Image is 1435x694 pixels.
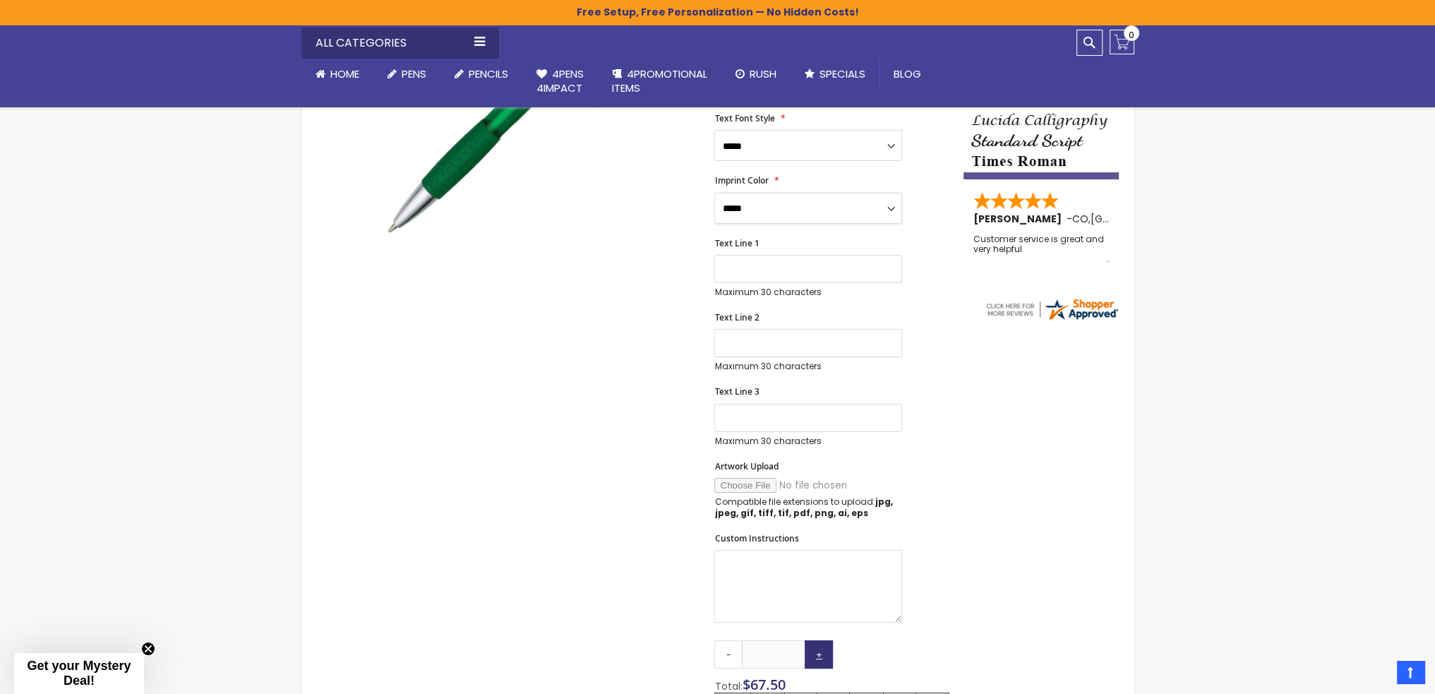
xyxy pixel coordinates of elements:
[894,66,921,81] span: Blog
[714,640,743,669] a: -
[714,679,742,693] span: Total:
[301,28,499,59] div: All Categories
[714,385,759,397] span: Text Line 3
[1397,661,1424,683] a: Top
[714,174,768,186] span: Imprint Color
[714,287,902,298] p: Maximum 30 characters
[750,675,785,694] span: 67.50
[984,313,1119,325] a: 4pens.com certificate URL
[301,59,373,90] a: Home
[791,59,879,90] a: Specials
[714,460,778,472] span: Artwork Upload
[1129,28,1134,42] span: 0
[402,66,426,81] span: Pens
[141,642,155,656] button: Close teaser
[14,653,144,694] div: Get your Mystery Deal!Close teaser
[1091,212,1194,226] span: [GEOGRAPHIC_DATA]
[536,66,584,95] span: 4Pens 4impact
[612,66,707,95] span: 4PROMOTIONAL ITEMS
[469,66,508,81] span: Pencils
[1072,212,1088,226] span: CO
[27,659,131,688] span: Get your Mystery Deal!
[598,59,721,104] a: 4PROMOTIONALITEMS
[819,66,865,81] span: Specials
[963,43,1119,179] img: font-personalization-examples
[714,237,759,249] span: Text Line 1
[522,59,598,104] a: 4Pens4impact
[973,234,1110,265] div: Customer service is great and very helpful
[330,66,359,81] span: Home
[973,212,1067,226] span: [PERSON_NAME]
[879,59,935,90] a: Blog
[805,640,833,669] a: +
[714,311,759,323] span: Text Line 2
[714,496,892,519] strong: jpg, jpeg, gif, tiff, tif, pdf, png, ai, eps
[714,532,798,544] span: Custom Instructions
[742,675,785,694] span: $
[714,361,902,372] p: Maximum 30 characters
[1110,30,1134,54] a: 0
[440,59,522,90] a: Pencils
[373,59,440,90] a: Pens
[721,59,791,90] a: Rush
[714,112,774,124] span: Text Font Style
[750,66,776,81] span: Rush
[714,436,902,447] p: Maximum 30 characters
[714,496,902,519] p: Compatible file extensions to upload:
[1067,212,1194,226] span: - ,
[984,297,1119,322] img: 4pens.com widget logo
